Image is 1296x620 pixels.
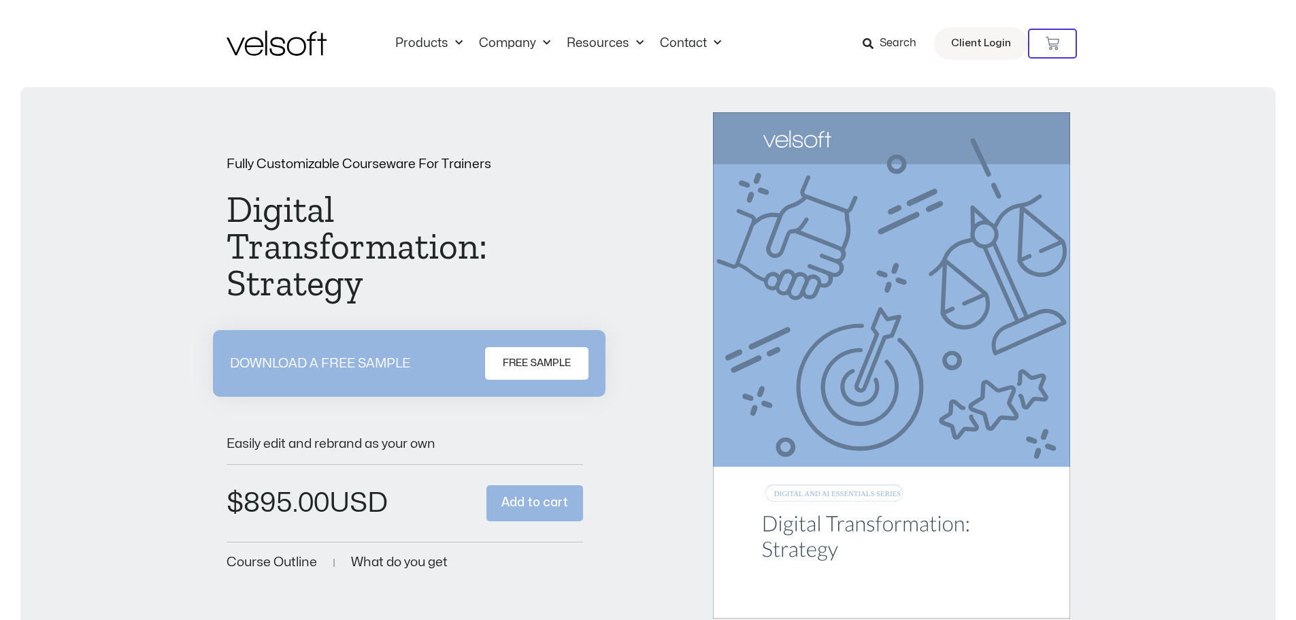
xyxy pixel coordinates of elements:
[227,191,584,301] h1: Digital Transformation: Strategy
[227,438,584,451] p: Easily edit and rebrand as your own
[387,36,471,51] a: ProductsMenu Toggle
[863,32,926,55] a: Search
[471,36,559,51] a: CompanyMenu Toggle
[227,490,244,517] span: $
[485,347,588,380] a: FREE SAMPLE
[486,485,583,521] button: Add to cart
[951,35,1011,52] span: Client Login
[227,31,327,56] img: Velsoft Training Materials
[227,158,584,171] p: Fully Customizable Courseware For Trainers
[227,556,317,569] a: Course Outline
[351,556,448,569] a: What do you get
[713,112,1070,619] img: Second Product Image
[230,357,410,370] p: DOWNLOAD A FREE SAMPLE
[880,35,916,52] span: Search
[503,355,571,372] span: FREE SAMPLE
[387,36,729,51] nav: Menu
[652,36,729,51] a: ContactMenu Toggle
[559,36,652,51] a: ResourcesMenu Toggle
[227,490,329,517] bdi: 895.00
[934,27,1028,60] a: Client Login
